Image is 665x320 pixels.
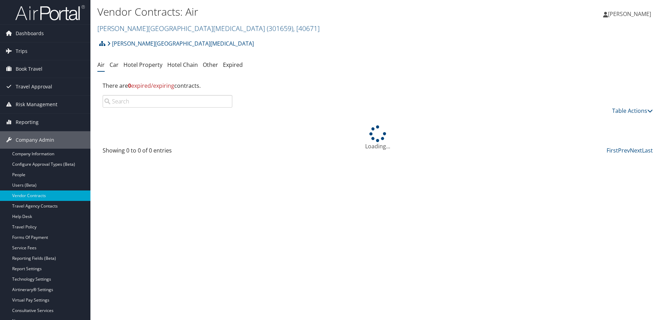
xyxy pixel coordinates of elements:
[107,37,254,50] a: [PERSON_NAME][GEOGRAPHIC_DATA][MEDICAL_DATA]
[103,95,232,108] input: Search
[123,61,162,69] a: Hotel Property
[607,147,618,154] a: First
[293,24,320,33] span: , [ 40671 ]
[16,96,57,113] span: Risk Management
[603,3,658,24] a: [PERSON_NAME]
[16,25,44,42] span: Dashboards
[608,10,651,18] span: [PERSON_NAME]
[167,61,198,69] a: Hotel Chain
[15,5,85,21] img: airportal-logo.png
[223,61,243,69] a: Expired
[203,61,218,69] a: Other
[267,24,293,33] span: ( 301659 )
[16,131,54,149] span: Company Admin
[16,42,27,60] span: Trips
[97,5,471,19] h1: Vendor Contracts: Air
[97,125,658,150] div: Loading...
[618,147,630,154] a: Prev
[642,147,653,154] a: Last
[110,61,119,69] a: Car
[612,107,653,115] a: Table Actions
[128,82,174,89] span: expired/expiring
[16,114,39,131] span: Reporting
[103,146,232,158] div: Showing 0 to 0 of 0 entries
[97,76,658,95] div: There are contracts.
[16,78,52,95] span: Travel Approval
[97,24,320,33] a: [PERSON_NAME][GEOGRAPHIC_DATA][MEDICAL_DATA]
[97,61,105,69] a: Air
[630,147,642,154] a: Next
[16,60,42,78] span: Book Travel
[128,82,131,89] strong: 0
